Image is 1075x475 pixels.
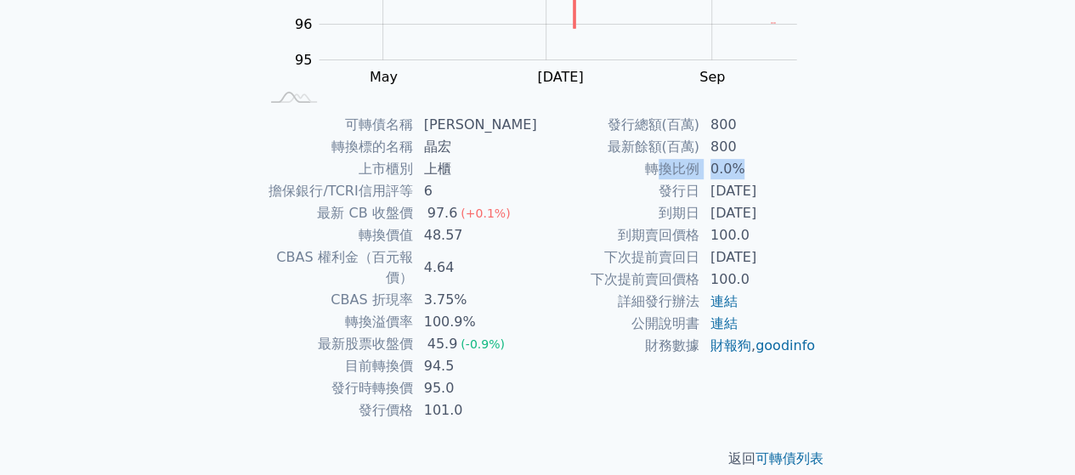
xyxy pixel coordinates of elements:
tspan: [DATE] [537,69,583,85]
td: 800 [700,136,817,158]
td: [PERSON_NAME] [414,114,538,136]
td: 下次提前賣回價格 [538,269,700,291]
a: 連結 [710,315,738,331]
td: 最新股票收盤價 [259,333,414,355]
a: goodinfo [755,337,815,353]
td: 晶宏 [414,136,538,158]
td: 發行時轉換價 [259,377,414,399]
td: 6 [414,180,538,202]
tspan: Sep [699,69,725,85]
td: 上市櫃別 [259,158,414,180]
td: 發行日 [538,180,700,202]
div: 97.6 [424,203,461,223]
td: 轉換溢價率 [259,311,414,333]
td: CBAS 折現率 [259,289,414,311]
td: 轉換標的名稱 [259,136,414,158]
td: 公開說明書 [538,313,700,335]
a: 財報狗 [710,337,751,353]
td: 94.5 [414,355,538,377]
td: 到期日 [538,202,700,224]
td: CBAS 權利金（百元報價） [259,246,414,289]
td: 轉換比例 [538,158,700,180]
td: 100.0 [700,224,817,246]
td: [DATE] [700,180,817,202]
tspan: May [370,69,398,85]
p: 返回 [239,449,837,469]
td: 95.0 [414,377,538,399]
a: 可轉債列表 [755,450,823,467]
td: 下次提前賣回日 [538,246,700,269]
span: (+0.1%) [461,206,510,220]
td: 目前轉換價 [259,355,414,377]
td: 48.57 [414,224,538,246]
td: 轉換價值 [259,224,414,246]
tspan: 96 [295,16,312,32]
td: 最新 CB 收盤價 [259,202,414,224]
td: 詳細發行辦法 [538,291,700,313]
td: 3.75% [414,289,538,311]
td: 可轉債名稱 [259,114,414,136]
td: 最新餘額(百萬) [538,136,700,158]
td: 上櫃 [414,158,538,180]
td: [DATE] [700,246,817,269]
td: [DATE] [700,202,817,224]
td: 到期賣回價格 [538,224,700,246]
td: 4.64 [414,246,538,289]
td: 擔保銀行/TCRI信用評等 [259,180,414,202]
tspan: 95 [295,52,312,68]
td: 800 [700,114,817,136]
a: 連結 [710,293,738,309]
td: 101.0 [414,399,538,421]
td: , [700,335,817,357]
td: 發行價格 [259,399,414,421]
td: 100.9% [414,311,538,333]
td: 0.0% [700,158,817,180]
td: 發行總額(百萬) [538,114,700,136]
span: (-0.9%) [461,337,505,351]
div: 45.9 [424,334,461,354]
td: 財務數據 [538,335,700,357]
td: 100.0 [700,269,817,291]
